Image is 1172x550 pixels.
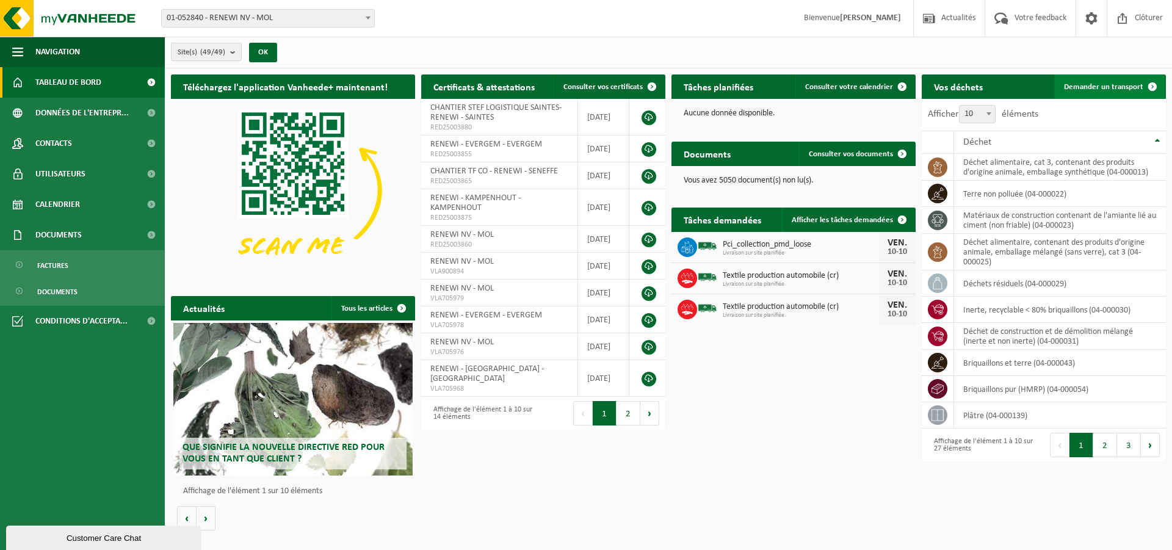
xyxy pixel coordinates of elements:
span: Utilisateurs [35,159,85,189]
td: matériaux de construction contenant de l'amiante lié au ciment (non friable) (04-000023) [954,207,1166,234]
span: 01-052840 - RENEWI NV - MOL [162,10,374,27]
span: Textile production automobile (cr) [723,271,879,281]
h2: Actualités [171,296,237,320]
button: 3 [1117,433,1141,457]
img: BL-SO-LV [697,236,718,256]
span: Livraison sur site planifiée [723,281,879,288]
iframe: chat widget [6,523,204,550]
span: VLA705979 [430,294,568,303]
button: 2 [617,401,640,425]
td: inerte, recyclable < 80% briquaillons (04-000030) [954,297,1166,323]
span: Pci_collection_pmd_loose [723,240,879,250]
span: 10 [959,105,996,123]
img: BL-SO-LV [697,267,718,288]
span: RED25003865 [430,176,568,186]
td: déchet de construction et de démolition mélangé (inerte et non inerte) (04-000031) [954,323,1166,350]
td: briquaillons pur (HMRP) (04-000054) [954,376,1166,402]
td: [DATE] [578,226,629,253]
a: Que signifie la nouvelle directive RED pour vous en tant que client ? [173,323,413,476]
div: Affichage de l'élément 1 à 10 sur 14 éléments [427,400,537,427]
td: [DATE] [578,360,629,397]
span: RED25003860 [430,240,568,250]
count: (49/49) [200,48,225,56]
span: Calendrier [35,189,80,220]
span: RENEWI NV - MOL [430,338,494,347]
span: VLA705968 [430,384,568,394]
span: 01-052840 - RENEWI NV - MOL [161,9,375,27]
span: Données de l'entrepr... [35,98,129,128]
p: Aucune donnée disponible. [684,109,903,118]
span: Site(s) [178,43,225,62]
div: Affichage de l'élément 1 à 10 sur 27 éléments [928,432,1038,458]
span: Demander un transport [1064,83,1143,91]
td: [DATE] [578,306,629,333]
td: [DATE] [578,253,629,280]
h2: Certificats & attestations [421,74,547,98]
img: BL-SO-LV [697,298,718,319]
div: VEN. [885,238,910,248]
span: Navigation [35,37,80,67]
td: plâtre (04-000139) [954,402,1166,429]
span: Tableau de bord [35,67,101,98]
a: Demander un transport [1054,74,1165,99]
a: Consulter votre calendrier [795,74,914,99]
span: RED25003880 [430,123,568,132]
span: Consulter vos documents [809,150,893,158]
p: Vous avez 5050 document(s) non lu(s). [684,176,903,185]
span: RENEWI - KAMPENHOUT - KAMPENHOUT [430,194,521,212]
span: CHANTIER STEF LOGISTIQUE SAINTES- RENEWI - SAINTES [430,103,562,122]
span: RENEWI - [GEOGRAPHIC_DATA] - [GEOGRAPHIC_DATA] [430,364,544,383]
button: 1 [1069,433,1093,457]
span: Documents [37,280,78,303]
span: RENEWI - EVERGEM - EVERGEM [430,311,542,320]
button: 1 [593,401,617,425]
strong: [PERSON_NAME] [840,13,901,23]
td: [DATE] [578,280,629,306]
span: Afficher les tâches demandées [792,216,893,224]
td: [DATE] [578,136,629,162]
td: [DATE] [578,333,629,360]
button: Previous [573,401,593,425]
div: 10-10 [885,310,910,319]
h2: Tâches demandées [671,208,773,231]
h2: Vos déchets [922,74,995,98]
button: Previous [1050,433,1069,457]
button: Vorige [177,506,197,530]
span: RED25003855 [430,150,568,159]
h2: Documents [671,142,743,165]
span: VLA705976 [430,347,568,357]
div: 10-10 [885,279,910,288]
button: Volgende [197,506,215,530]
td: briquaillons et terre (04-000043) [954,350,1166,376]
span: CHANTIER TF CO - RENEWI - SENEFFE [430,167,558,176]
div: VEN. [885,300,910,310]
span: Déchet [963,137,991,147]
img: Download de VHEPlus App [171,99,415,282]
label: Afficher éléments [928,109,1038,119]
div: 10-10 [885,248,910,256]
span: Factures [37,254,68,277]
td: déchets résiduels (04-000029) [954,270,1166,297]
td: terre non polluée (04-000022) [954,181,1166,207]
td: [DATE] [578,99,629,136]
span: Contacts [35,128,72,159]
span: RENEWI NV - MOL [430,284,494,293]
a: Tous les articles [331,296,414,320]
span: Textile production automobile (cr) [723,302,879,312]
span: RENEWI NV - MOL [430,257,494,266]
span: VLA900894 [430,267,568,277]
span: Conditions d'accepta... [35,306,128,336]
td: [DATE] [578,162,629,189]
span: RENEWI NV - MOL [430,230,494,239]
span: Consulter votre calendrier [805,83,893,91]
a: Documents [3,280,162,303]
button: 2 [1093,433,1117,457]
h2: Tâches planifiées [671,74,765,98]
span: 10 [960,106,995,123]
button: Next [1141,433,1160,457]
button: OK [249,43,277,62]
td: déchet alimentaire, cat 3, contenant des produits d'origine animale, emballage synthétique (04-00... [954,154,1166,181]
span: Que signifie la nouvelle directive RED pour vous en tant que client ? [183,443,385,464]
a: Afficher les tâches demandées [782,208,914,232]
span: Documents [35,220,82,250]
